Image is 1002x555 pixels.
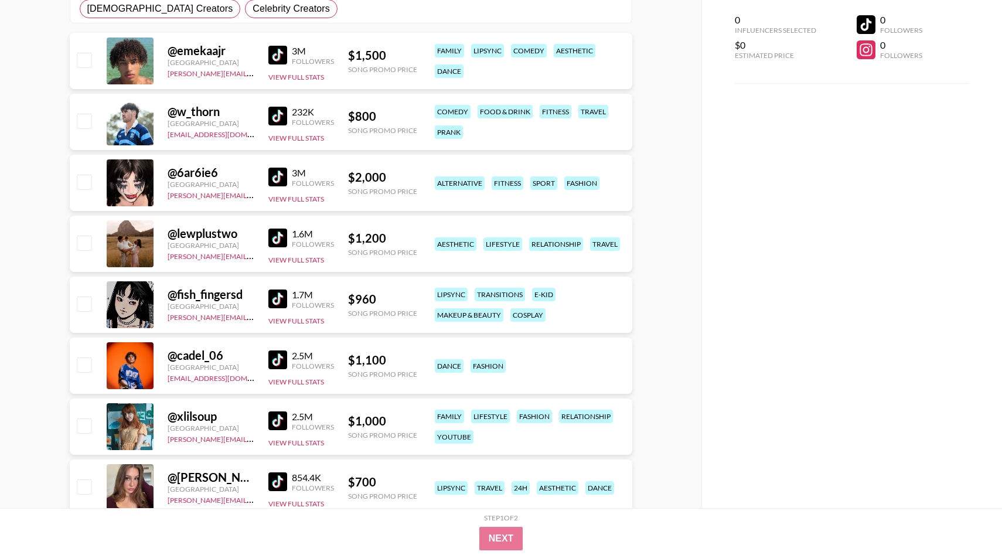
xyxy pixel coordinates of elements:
[268,350,287,369] img: TikTok
[168,470,254,485] div: @ [PERSON_NAME]
[880,26,922,35] div: Followers
[168,104,254,119] div: @ w_thorn
[253,2,330,16] span: Celebrity Creators
[168,485,254,493] div: [GEOGRAPHIC_DATA]
[268,472,287,491] img: TikTok
[348,353,417,367] div: $ 1,100
[880,39,922,51] div: 0
[530,176,557,190] div: sport
[292,57,334,66] div: Followers
[540,105,571,118] div: fitness
[348,187,417,196] div: Song Promo Price
[943,496,988,541] iframe: Drift Widget Chat Controller
[268,438,324,447] button: View Full Stats
[475,481,505,495] div: travel
[532,288,555,301] div: e-kid
[268,107,287,125] img: TikTok
[348,492,417,500] div: Song Promo Price
[435,176,485,190] div: alternative
[268,256,324,264] button: View Full Stats
[168,311,341,322] a: [PERSON_NAME][EMAIL_ADDRESS][DOMAIN_NAME]
[578,105,608,118] div: travel
[168,424,254,433] div: [GEOGRAPHIC_DATA]
[435,237,476,251] div: aesthetic
[292,301,334,309] div: Followers
[292,484,334,492] div: Followers
[475,288,525,301] div: transitions
[268,168,287,186] img: TikTok
[529,237,583,251] div: relationship
[168,67,341,78] a: [PERSON_NAME][EMAIL_ADDRESS][DOMAIN_NAME]
[348,48,417,63] div: $ 1,500
[268,499,324,508] button: View Full Stats
[348,414,417,428] div: $ 1,000
[492,176,523,190] div: fitness
[268,134,324,142] button: View Full Stats
[435,481,468,495] div: lipsync
[292,167,334,179] div: 3M
[735,39,816,51] div: $0
[348,231,417,246] div: $ 1,200
[168,58,254,67] div: [GEOGRAPHIC_DATA]
[348,431,417,440] div: Song Promo Price
[585,481,614,495] div: dance
[268,377,324,386] button: View Full Stats
[471,410,510,423] div: lifestyle
[348,126,417,135] div: Song Promo Price
[348,475,417,489] div: $ 700
[268,229,287,247] img: TikTok
[435,125,463,139] div: prank
[471,359,506,373] div: fashion
[483,237,522,251] div: lifestyle
[348,248,417,257] div: Song Promo Price
[435,410,464,423] div: family
[268,46,287,64] img: TikTok
[559,410,613,423] div: relationship
[554,44,595,57] div: aesthetic
[168,165,254,180] div: @ 6ar6ie6
[292,106,334,118] div: 232K
[168,250,341,261] a: [PERSON_NAME][EMAIL_ADDRESS][DOMAIN_NAME]
[292,411,334,423] div: 2.5M
[168,302,254,311] div: [GEOGRAPHIC_DATA]
[348,65,417,74] div: Song Promo Price
[511,44,547,57] div: comedy
[435,44,464,57] div: family
[880,14,922,26] div: 0
[292,289,334,301] div: 1.7M
[168,180,254,189] div: [GEOGRAPHIC_DATA]
[268,73,324,81] button: View Full Stats
[479,527,523,550] button: Next
[348,170,417,185] div: $ 2,000
[168,241,254,250] div: [GEOGRAPHIC_DATA]
[435,105,471,118] div: comedy
[168,226,254,241] div: @ lewplustwo
[348,370,417,379] div: Song Promo Price
[168,493,341,505] a: [PERSON_NAME][EMAIL_ADDRESS][DOMAIN_NAME]
[292,350,334,362] div: 2.5M
[168,348,254,363] div: @ cadel_06
[517,410,552,423] div: fashion
[87,2,233,16] span: [DEMOGRAPHIC_DATA] Creators
[268,411,287,430] img: TikTok
[168,433,341,444] a: [PERSON_NAME][EMAIL_ADDRESS][DOMAIN_NAME]
[435,308,503,322] div: makeup & beauty
[348,292,417,307] div: $ 960
[435,359,463,373] div: dance
[168,43,254,58] div: @ emekaajr
[268,195,324,203] button: View Full Stats
[168,128,285,139] a: [EMAIL_ADDRESS][DOMAIN_NAME]
[348,309,417,318] div: Song Promo Price
[512,481,530,495] div: 24h
[292,179,334,188] div: Followers
[292,362,334,370] div: Followers
[735,51,816,60] div: Estimated Price
[268,290,287,308] img: TikTok
[292,45,334,57] div: 3M
[168,287,254,302] div: @ fish_fingersd
[484,513,518,522] div: Step 1 of 2
[268,316,324,325] button: View Full Stats
[348,109,417,124] div: $ 800
[590,237,620,251] div: travel
[735,26,816,35] div: Influencers Selected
